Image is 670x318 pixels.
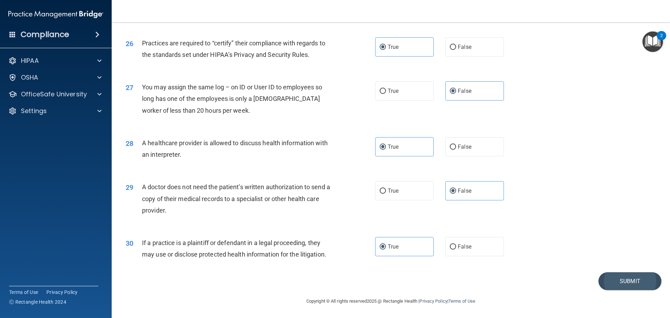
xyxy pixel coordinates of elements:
p: HIPAA [21,57,39,65]
iframe: Drift Widget Chat Controller [635,270,662,296]
input: True [380,89,386,94]
span: 26 [126,39,133,48]
p: OSHA [21,73,38,82]
input: False [450,89,456,94]
input: True [380,244,386,250]
span: False [458,44,471,50]
a: OSHA [8,73,102,82]
span: If a practice is a plaintiff or defendant in a legal proceeding, they may use or disclose protect... [142,239,326,258]
a: Terms of Use [9,289,38,296]
a: Privacy Policy [46,289,78,296]
span: True [388,44,399,50]
span: False [458,187,471,194]
span: 29 [126,183,133,192]
a: Terms of Use [448,298,475,304]
span: A doctor does not need the patient’s written authorization to send a copy of their medical record... [142,183,330,214]
span: A healthcare provider is allowed to discuss health information with an interpreter. [142,139,328,158]
span: False [458,88,471,94]
p: OfficeSafe University [21,90,87,98]
span: 30 [126,239,133,247]
span: Ⓒ Rectangle Health 2024 [9,298,66,305]
a: Privacy Policy [419,298,447,304]
button: Submit [598,272,661,290]
span: False [458,143,471,150]
a: HIPAA [8,57,102,65]
span: 27 [126,83,133,92]
span: You may assign the same log – on ID or User ID to employees so long has one of the employees is o... [142,83,322,114]
p: Settings [21,107,47,115]
a: Settings [8,107,102,115]
img: PMB logo [8,7,103,21]
span: True [388,88,399,94]
span: False [458,243,471,250]
input: False [450,45,456,50]
span: True [388,187,399,194]
input: True [380,45,386,50]
h4: Compliance [21,30,69,39]
div: 2 [660,36,663,45]
a: OfficeSafe University [8,90,102,98]
input: False [450,145,456,150]
div: Copyright © All rights reserved 2025 @ Rectangle Health | | [263,290,518,312]
input: True [380,145,386,150]
span: Practices are required to “certify” their compliance with regards to the standards set under HIPA... [142,39,325,58]
span: True [388,243,399,250]
input: True [380,188,386,194]
input: False [450,188,456,194]
span: 28 [126,139,133,148]
span: True [388,143,399,150]
input: False [450,244,456,250]
button: Open Resource Center, 2 new notifications [642,31,663,52]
